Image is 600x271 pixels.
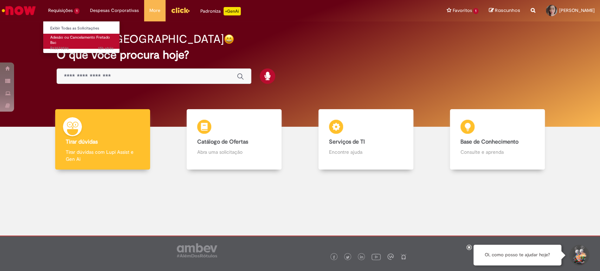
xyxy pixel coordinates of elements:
a: Base de Conhecimento Consulte e aprenda [432,109,563,170]
p: +GenAi [224,7,241,15]
span: 15h atrás [98,46,114,51]
h2: Boa tarde, [GEOGRAPHIC_DATA] [57,33,224,45]
b: Catálogo de Ofertas [197,138,248,145]
img: logo_footer_twitter.png [346,256,349,259]
span: 1 [473,8,478,14]
button: Iniciar Conversa de Suporte [568,245,589,266]
span: Requisições [48,7,73,14]
img: logo_footer_naosei.png [400,253,407,260]
span: Favoritos [452,7,472,14]
a: Rascunhos [489,7,520,14]
p: Abra uma solicitação [197,148,271,156]
img: ServiceNow [1,4,37,18]
img: logo_footer_workplace.png [387,253,394,260]
a: Aberto R13579596 : Adesão ou Cancelamento Fretado Bsc [43,34,121,49]
img: happy-face.png [224,34,234,44]
span: Adesão ou Cancelamento Fretado Bsc [50,35,110,46]
span: [PERSON_NAME] [559,7,595,13]
div: Oi, como posso te ajudar hoje? [473,245,561,265]
div: Padroniza [200,7,241,15]
span: Despesas Corporativas [90,7,139,14]
a: Serviços de TI Encontre ajuda [300,109,432,170]
img: logo_footer_linkedin.png [360,255,363,259]
b: Serviços de TI [329,138,365,145]
img: click_logo_yellow_360x200.png [171,5,190,15]
a: Tirar dúvidas Tirar dúvidas com Lupi Assist e Gen Ai [37,109,168,170]
a: Catálogo de Ofertas Abra uma solicitação [168,109,300,170]
h2: O que você procura hoje? [57,49,543,61]
span: 1 [74,8,79,14]
span: Rascunhos [495,7,520,14]
img: logo_footer_ambev_rotulo_gray.png [177,243,217,257]
time: 30/09/2025 07:59:49 [98,46,114,51]
img: logo_footer_facebook.png [332,256,336,259]
b: Base de Conhecimento [460,138,518,145]
b: Tirar dúvidas [66,138,98,145]
p: Encontre ajuda [329,148,403,156]
span: More [149,7,160,14]
p: Tirar dúvidas com Lupi Assist e Gen Ai [66,148,140,163]
img: logo_footer_youtube.png [372,252,381,261]
ul: Requisições [43,21,120,53]
p: Consulte e aprenda [460,148,534,156]
a: Exibir Todas as Solicitações [43,25,121,32]
span: R13579596 [50,46,114,51]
